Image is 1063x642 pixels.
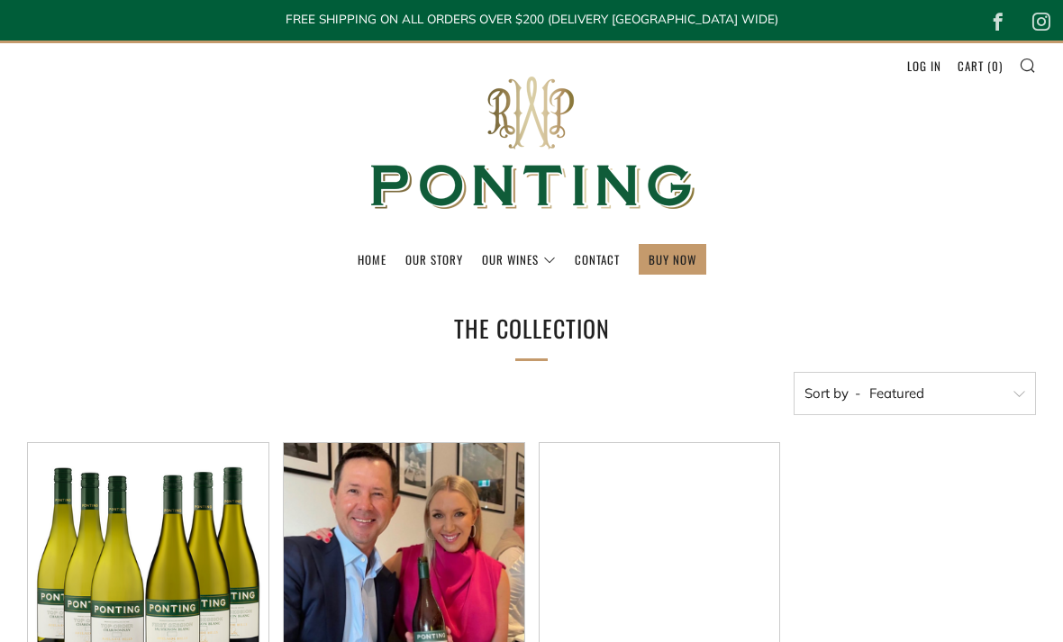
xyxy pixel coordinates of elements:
[279,308,784,350] h1: The Collection
[649,245,696,274] a: BUY NOW
[958,51,1003,80] a: Cart (0)
[358,245,386,274] a: Home
[351,43,712,244] img: Ponting Wines
[482,245,556,274] a: Our Wines
[405,245,463,274] a: Our Story
[907,51,941,80] a: Log in
[992,57,999,75] span: 0
[575,245,620,274] a: Contact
